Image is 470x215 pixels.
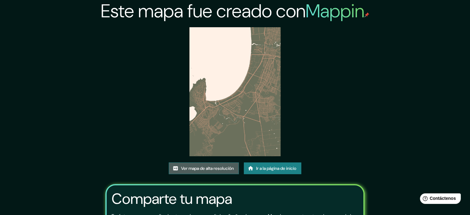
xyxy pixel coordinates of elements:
[415,191,463,208] iframe: Lanzador de widgets de ayuda
[364,12,369,17] img: pin de mapeo
[244,162,301,174] a: Ir a la página de inicio
[169,162,239,174] a: Ver mapa de alta resolución
[181,166,234,171] font: Ver mapa de alta resolución
[189,27,281,156] img: created-map
[112,189,232,209] font: Comparte tu mapa
[256,166,296,171] font: Ir a la página de inicio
